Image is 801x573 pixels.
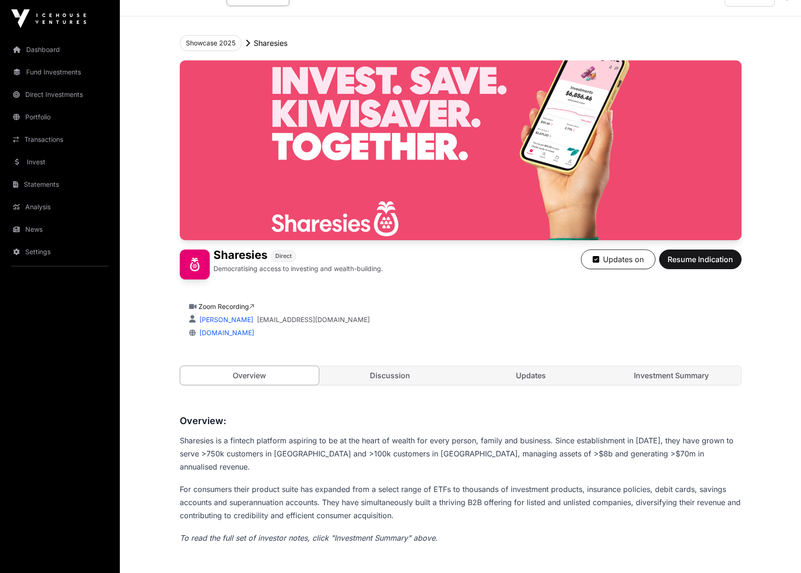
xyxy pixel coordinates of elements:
[659,250,742,269] button: Resume Indication
[7,62,112,82] a: Fund Investments
[321,366,460,385] a: Discussion
[196,329,254,337] a: [DOMAIN_NAME]
[198,302,254,310] a: Zoom Recording
[462,366,601,385] a: Updates
[11,9,86,28] img: Icehouse Ventures Logo
[180,250,210,279] img: Sharesies
[7,84,112,105] a: Direct Investments
[659,259,742,268] a: Resume Indication
[7,129,112,150] a: Transactions
[180,413,742,428] h3: Overview:
[180,35,242,51] button: Showcase 2025
[7,219,112,240] a: News
[213,250,267,262] h1: Sharesies
[7,242,112,262] a: Settings
[602,366,741,385] a: Investment Summary
[257,315,370,324] a: [EMAIL_ADDRESS][DOMAIN_NAME]
[180,533,438,543] em: To read the full set of investor notes, click "Investment Summary" above.
[7,39,112,60] a: Dashboard
[581,250,655,269] button: Updates on
[180,434,742,473] p: Sharesies is a fintech platform aspiring to be at the heart of wealth for every person, family an...
[7,107,112,127] a: Portfolio
[254,37,287,49] p: Sharesies
[180,60,742,240] img: Sharesies
[180,366,320,385] a: Overview
[275,252,292,260] span: Direct
[213,264,383,273] p: Democratising access to investing and wealth-building.
[180,366,741,385] nav: Tabs
[180,483,742,522] p: For consumers their product suite has expanded from a select range of ETFs to thousands of invest...
[668,254,733,265] span: Resume Indication
[198,316,253,323] a: [PERSON_NAME]
[7,197,112,217] a: Analysis
[7,174,112,195] a: Statements
[754,528,801,573] iframe: Chat Widget
[7,152,112,172] a: Invest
